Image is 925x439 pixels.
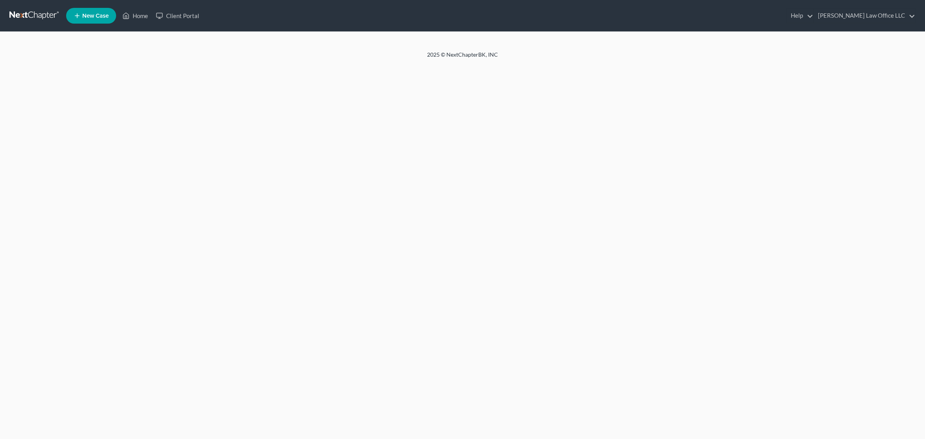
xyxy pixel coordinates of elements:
a: Home [118,9,152,23]
new-legal-case-button: New Case [66,8,116,24]
a: Help [787,9,813,23]
div: 2025 © NextChapterBK, INC [238,51,687,65]
a: [PERSON_NAME] Law Office LLC [814,9,915,23]
a: Client Portal [152,9,203,23]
